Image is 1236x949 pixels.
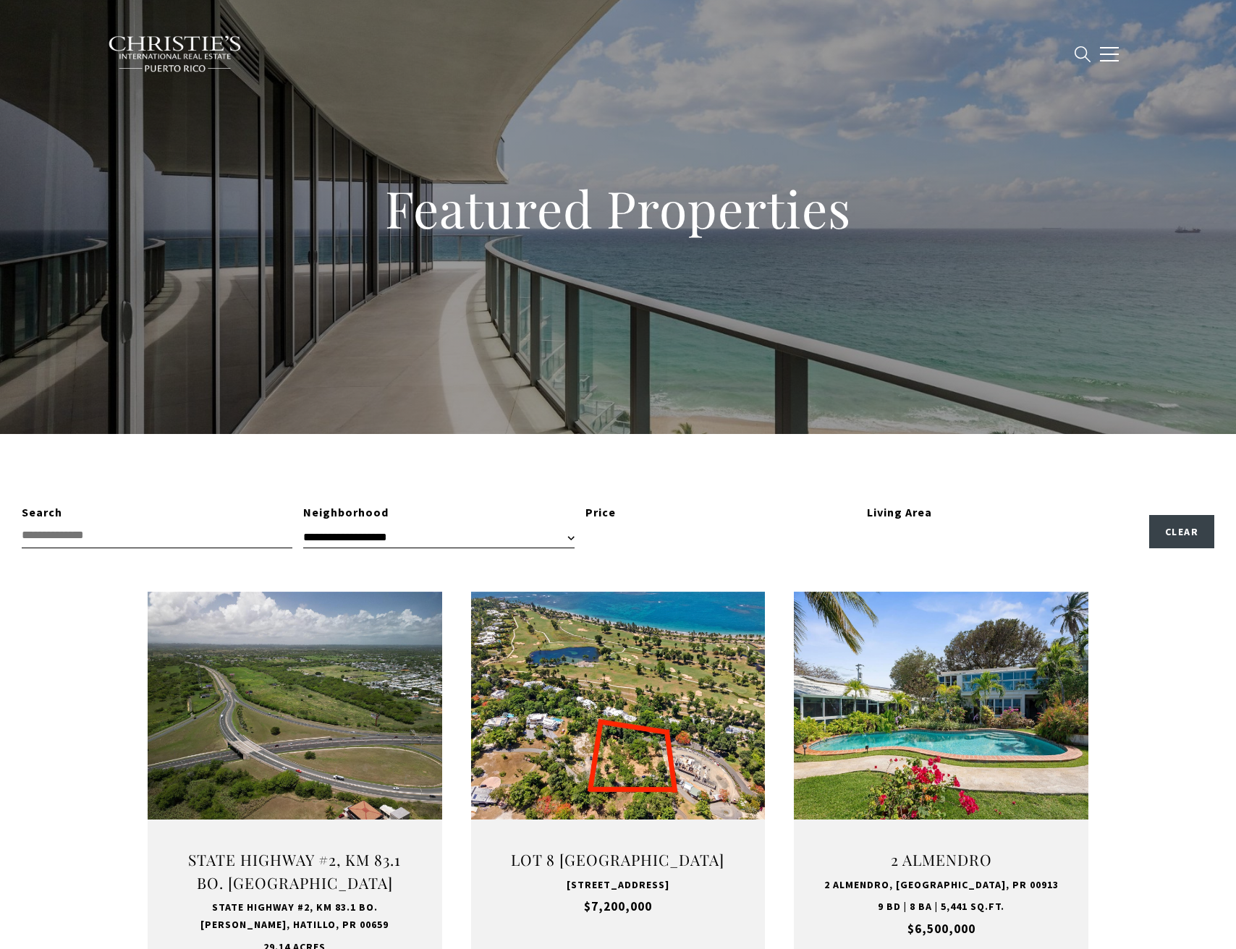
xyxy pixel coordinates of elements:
[108,35,242,73] img: Christie's International Real Estate black text logo
[22,503,292,522] div: Search
[585,503,856,522] div: Price
[292,176,944,240] h1: Featured Properties
[303,503,574,522] div: Neighborhood
[1149,515,1215,548] button: Clear
[867,503,1138,522] div: Living Area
